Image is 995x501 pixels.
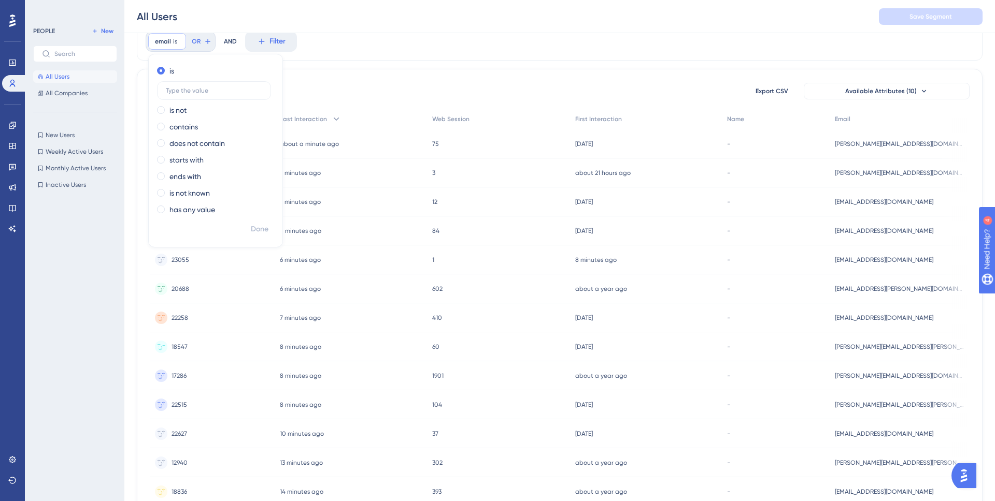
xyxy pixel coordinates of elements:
[280,401,321,408] time: 8 minutes ago
[172,488,187,496] span: 18836
[909,12,952,21] span: Save Segment
[575,169,631,176] time: about 21 hours ago
[192,37,201,46] span: OR
[432,488,442,496] span: 393
[169,203,215,216] label: has any value
[72,5,75,13] div: 4
[575,256,617,263] time: 8 minutes ago
[172,343,188,351] span: 18547
[172,314,188,322] span: 22258
[575,140,593,148] time: [DATE]
[727,227,730,235] span: -
[169,154,204,166] label: starts with
[155,37,171,46] span: email
[835,115,850,123] span: Email
[432,430,438,438] span: 37
[280,140,339,148] time: about a minute ago
[756,87,788,95] span: Export CSV
[46,131,75,139] span: New Users
[280,314,321,321] time: 7 minutes ago
[845,87,917,95] span: Available Attributes (10)
[280,459,323,466] time: 13 minutes ago
[169,104,187,116] label: is not
[33,162,117,174] button: Monthly Active Users
[432,140,439,148] span: 75
[46,164,106,172] span: Monthly Active Users
[727,169,730,177] span: -
[172,285,189,293] span: 20688
[46,89,88,97] span: All Companies
[280,430,324,437] time: 10 minutes ago
[432,285,443,293] span: 602
[169,187,210,199] label: is not known
[575,343,593,350] time: [DATE]
[951,460,983,491] iframe: UserGuiding AI Assistant Launcher
[280,343,321,350] time: 8 minutes ago
[54,50,108,57] input: Search
[169,137,225,150] label: does not contain
[432,115,470,123] span: Web Session
[727,459,730,467] span: -
[835,256,933,264] span: [EMAIL_ADDRESS][DOMAIN_NAME]
[835,140,964,148] span: [PERSON_NAME][EMAIL_ADDRESS][DOMAIN_NAME]
[727,285,730,293] span: -
[245,31,297,52] button: Filter
[432,459,443,467] span: 302
[575,227,593,234] time: [DATE]
[172,430,187,438] span: 22627
[280,285,321,292] time: 6 minutes ago
[46,72,69,81] span: All Users
[727,198,730,206] span: -
[33,70,117,83] button: All Users
[432,169,435,177] span: 3
[575,459,627,466] time: about a year ago
[190,33,213,50] button: OR
[169,170,201,183] label: ends with
[575,198,593,205] time: [DATE]
[432,198,437,206] span: 12
[172,256,189,264] span: 23055
[835,343,964,351] span: [PERSON_NAME][EMAIL_ADDRESS][PERSON_NAME][DOMAIN_NAME]
[835,314,933,322] span: [EMAIL_ADDRESS][DOMAIN_NAME]
[575,401,593,408] time: [DATE]
[835,401,964,409] span: [PERSON_NAME][EMAIL_ADDRESS][PERSON_NAME][DOMAIN_NAME]
[166,87,262,94] input: Type the value
[280,372,321,379] time: 8 minutes ago
[575,488,627,495] time: about a year ago
[835,169,964,177] span: [PERSON_NAME][EMAIL_ADDRESS][DOMAIN_NAME]
[835,430,933,438] span: [EMAIL_ADDRESS][DOMAIN_NAME]
[727,256,730,264] span: -
[88,25,117,37] button: New
[835,372,964,380] span: [PERSON_NAME][EMAIL_ADDRESS][DOMAIN_NAME]
[169,65,174,77] label: is
[33,129,117,141] button: New Users
[727,372,730,380] span: -
[251,223,268,235] span: Done
[835,488,933,496] span: [EMAIL_ADDRESS][DOMAIN_NAME]
[172,372,187,380] span: 17286
[280,256,321,263] time: 6 minutes ago
[432,227,439,235] span: 84
[46,181,86,189] span: Inactive Users
[280,227,321,234] time: 5 minutes ago
[432,343,439,351] span: 60
[245,220,274,239] button: Done
[33,27,55,35] div: PEOPLE
[280,169,321,176] time: 2 minutes ago
[727,401,730,409] span: -
[280,198,321,205] time: 2 minutes ago
[169,121,198,133] label: contains
[835,198,933,206] span: [EMAIL_ADDRESS][DOMAIN_NAME]
[33,145,117,158] button: Weekly Active Users
[24,3,65,15] span: Need Help?
[727,314,730,322] span: -
[879,8,983,25] button: Save Segment
[835,285,964,293] span: [EMAIL_ADDRESS][PERSON_NAME][DOMAIN_NAME]
[727,115,744,123] span: Name
[432,372,444,380] span: 1901
[835,227,933,235] span: [EMAIL_ADDRESS][DOMAIN_NAME]
[727,488,730,496] span: -
[172,459,188,467] span: 12940
[224,31,237,52] div: AND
